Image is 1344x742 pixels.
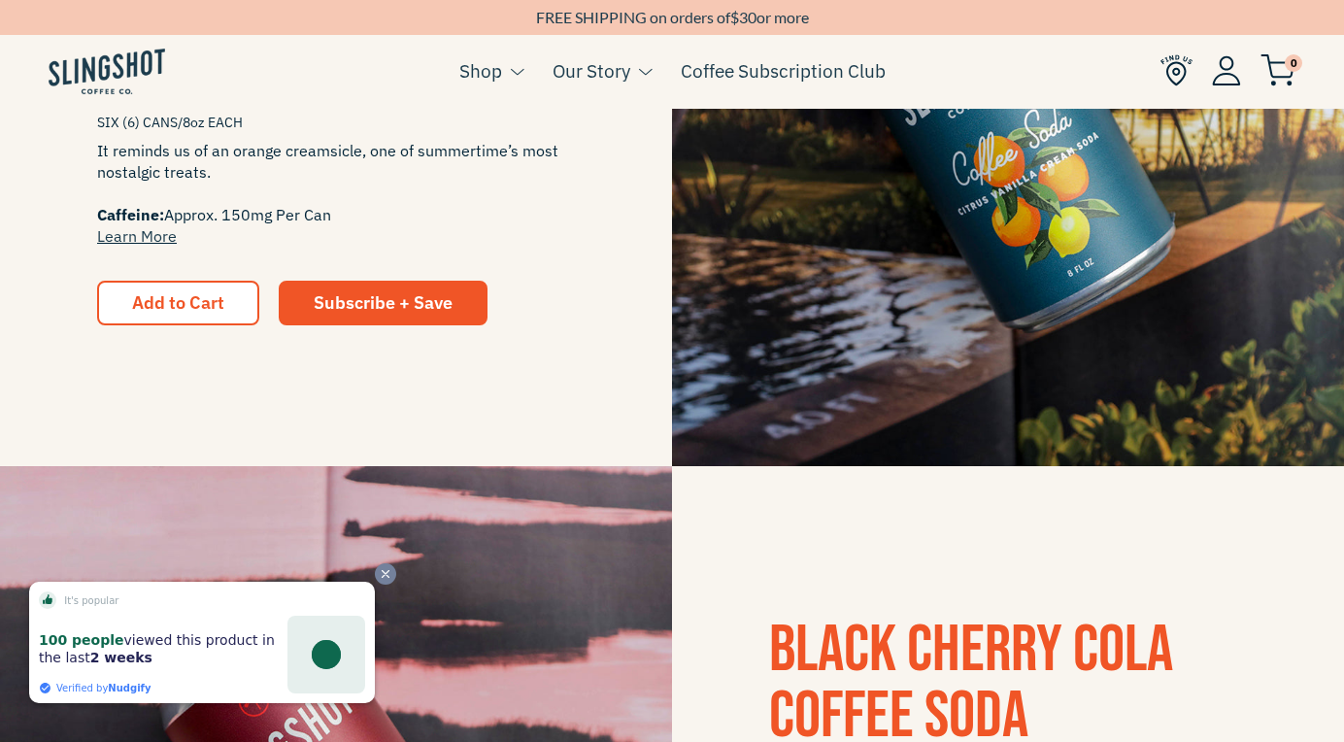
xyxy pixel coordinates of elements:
button: Add to Cart [97,281,259,325]
a: 0 [1260,59,1295,83]
span: $ [730,8,739,26]
span: SIX (6) CANS/8oz EACH [97,106,575,140]
span: 0 [1285,54,1302,72]
span: Caffeine: [97,205,164,224]
a: Subscribe + Save [279,281,487,325]
img: Account [1212,55,1241,85]
span: Add to Cart [132,291,224,314]
span: 30 [739,8,756,26]
span: It reminds us of an orange creamsicle, one of summertime’s most nostalgic treats. Approx. 150mg P... [97,140,575,247]
a: Our Story [553,56,630,85]
span: Subscribe + Save [314,291,453,314]
a: Learn More [97,226,177,246]
img: cart [1260,54,1295,86]
img: Find Us [1160,54,1193,86]
a: Shop [459,56,502,85]
a: Coffee Subscription Club [681,56,886,85]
